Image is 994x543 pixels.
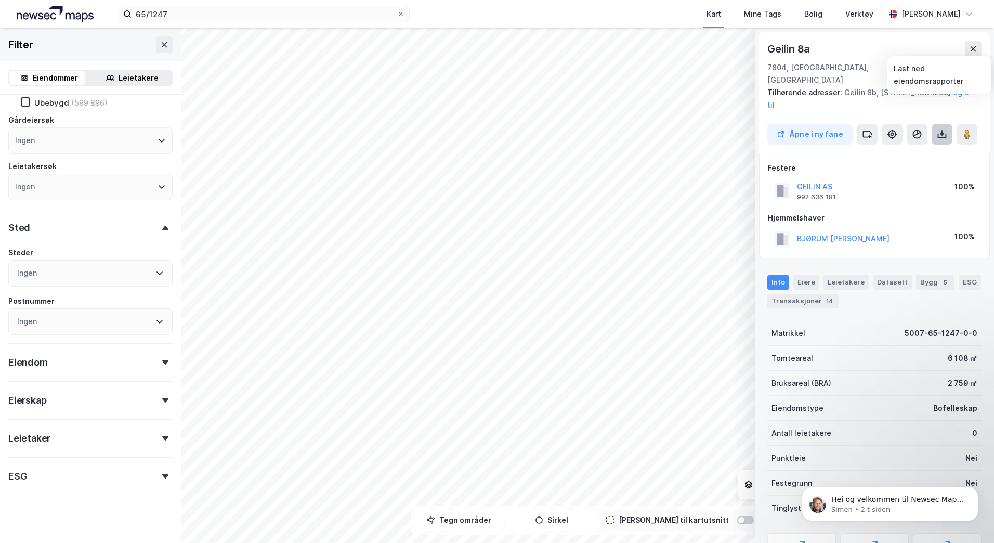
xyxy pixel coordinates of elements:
[905,327,977,340] div: 5007-65-1247-0-0
[507,510,596,531] button: Sirkel
[804,8,822,20] div: Bolig
[767,88,844,97] span: Tilhørende adresser:
[8,36,33,53] div: Filter
[959,275,981,290] div: ESG
[619,514,729,526] div: [PERSON_NAME] til kartutsnitt
[119,72,159,84] div: Leietakere
[940,277,950,288] div: 5
[33,72,78,84] div: Eiendommer
[8,222,30,234] div: Sted
[824,296,835,306] div: 14
[916,275,954,290] div: Bygg
[71,98,108,108] div: (599 896)
[8,394,46,407] div: Eierskap
[771,477,812,489] div: Festegrunn
[8,432,50,445] div: Leietaker
[901,8,961,20] div: [PERSON_NAME]
[972,427,977,439] div: 0
[925,61,982,86] div: Namsos, 65/1247
[771,427,831,439] div: Antall leietakere
[415,510,503,531] button: Tegn områder
[8,160,57,173] div: Leietakersøk
[744,8,781,20] div: Mine Tags
[767,124,853,145] button: Åpne i ny fane
[954,230,975,243] div: 100%
[948,352,977,365] div: 6 108 ㎡
[786,465,994,538] iframe: Intercom notifications melding
[15,180,35,193] div: Ingen
[948,377,977,390] div: 2 759 ㎡
[17,315,37,328] div: Ingen
[34,98,69,108] div: Ubebygd
[767,86,973,111] div: Geilin 8b, [STREET_ADDRESS]
[132,6,397,22] input: Søk på adresse, matrikkel, gårdeiere, leietakere eller personer
[771,352,813,365] div: Tomteareal
[933,402,977,415] div: Bofelleskap
[8,356,48,369] div: Eiendom
[17,6,94,22] img: logo.a4113a55bc3d86da70a041830d287a7e.svg
[797,193,836,201] div: 992 636 181
[768,162,981,174] div: Festere
[767,275,789,290] div: Info
[707,8,721,20] div: Kart
[8,295,55,307] div: Postnummer
[965,452,977,464] div: Nei
[8,114,54,126] div: Gårdeiersøk
[8,247,33,259] div: Steder
[954,180,975,193] div: 100%
[771,502,801,514] div: Tinglyst
[771,377,831,390] div: Bruksareal (BRA)
[823,275,869,290] div: Leietakere
[768,212,981,224] div: Hjemmelshaver
[771,327,805,340] div: Matrikkel
[771,452,806,464] div: Punktleie
[767,294,839,308] div: Transaksjoner
[771,402,823,415] div: Eiendomstype
[17,267,37,279] div: Ingen
[767,61,925,86] div: 7804, [GEOGRAPHIC_DATA], [GEOGRAPHIC_DATA]
[767,41,812,57] div: Geilin 8a
[845,8,873,20] div: Verktøy
[8,470,27,483] div: ESG
[15,134,35,147] div: Ingen
[793,275,819,290] div: Eiere
[873,275,912,290] div: Datasett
